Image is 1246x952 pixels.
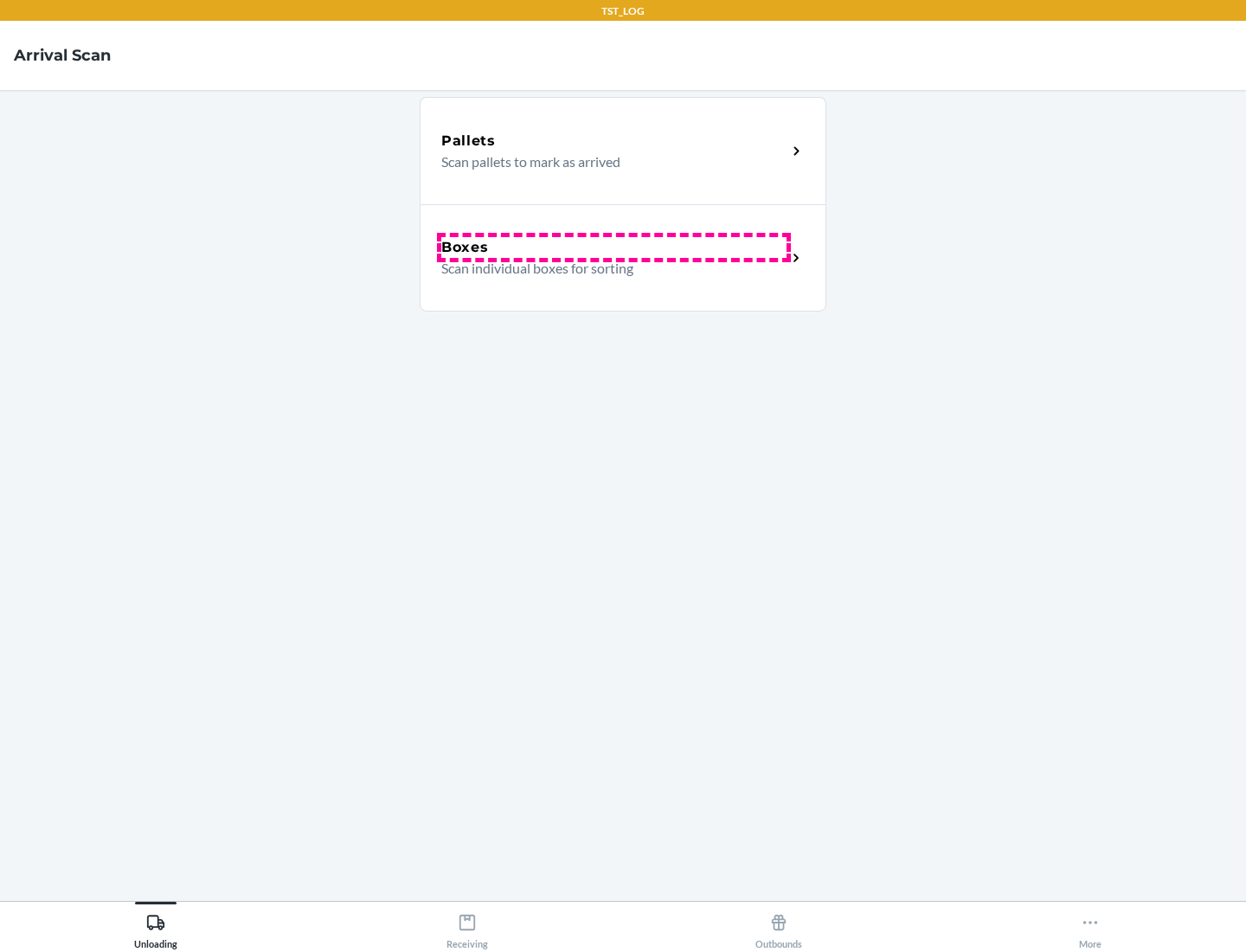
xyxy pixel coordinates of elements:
[441,131,496,151] h5: Pallets
[420,97,826,204] a: PalletsScan pallets to mark as arrived
[311,902,623,949] button: Receiving
[14,44,111,67] h4: Arrival Scan
[601,3,645,19] p: TST_LOG
[934,902,1246,949] button: More
[134,906,177,949] div: Unloading
[446,906,488,949] div: Receiving
[441,258,773,279] p: Scan individual boxes for sorting
[623,902,934,949] button: Outbounds
[420,204,826,312] a: BoxesScan individual boxes for sorting
[441,151,773,172] p: Scan pallets to mark as arrived
[1079,906,1101,949] div: More
[441,237,489,258] h5: Boxes
[755,906,802,949] div: Outbounds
